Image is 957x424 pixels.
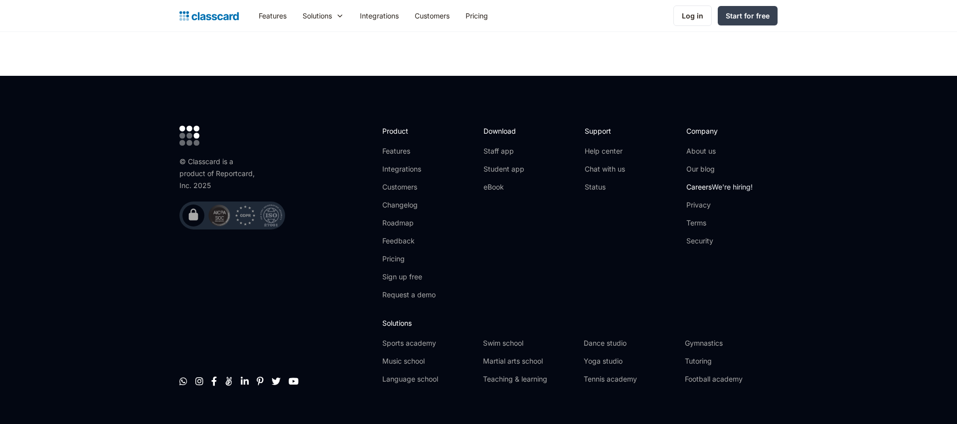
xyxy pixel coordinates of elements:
[382,318,778,328] h2: Solutions
[686,164,753,174] a: Our blog
[382,254,436,264] a: Pricing
[382,374,475,384] a: Language school
[682,10,703,21] div: Log in
[179,376,187,386] a: 
[585,126,625,136] h2: Support
[686,218,753,228] a: Terms
[483,374,576,384] a: Teaching & learning
[584,356,676,366] a: Yoga studio
[686,146,753,156] a: About us
[225,376,233,386] a: 
[382,200,436,210] a: Changelog
[382,218,436,228] a: Roadmap
[685,374,778,384] a: Football academy
[483,356,576,366] a: Martial arts school
[272,376,281,386] a: 
[382,290,436,300] a: Request a demo
[241,376,249,386] a: 
[483,182,524,192] a: eBook
[179,156,259,192] div: © Classcard is a product of Reportcard, Inc. 2025
[686,182,753,192] a: CareersWe're hiring!
[352,4,407,27] a: Integrations
[211,376,217,386] a: 
[382,164,436,174] a: Integrations
[585,146,625,156] a: Help center
[685,356,778,366] a: Tutoring
[195,376,203,386] a: 
[289,376,299,386] a: 
[584,338,676,348] a: Dance studio
[585,164,625,174] a: Chat with us
[179,9,239,23] a: home
[382,146,436,156] a: Features
[483,338,576,348] a: Swim school
[718,6,778,25] a: Start for free
[407,4,458,27] a: Customers
[303,10,332,21] div: Solutions
[712,183,753,191] span: We're hiring!
[382,338,475,348] a: Sports academy
[686,126,753,136] h2: Company
[483,146,524,156] a: Staff app
[686,200,753,210] a: Privacy
[458,4,496,27] a: Pricing
[382,182,436,192] a: Customers
[686,236,753,246] a: Security
[584,374,676,384] a: Tennis academy
[585,182,625,192] a: Status
[483,164,524,174] a: Student app
[382,272,436,282] a: Sign up free
[382,356,475,366] a: Music school
[382,126,436,136] h2: Product
[685,338,778,348] a: Gymnastics
[257,376,264,386] a: 
[673,5,712,26] a: Log in
[295,4,352,27] div: Solutions
[382,236,436,246] a: Feedback
[251,4,295,27] a: Features
[726,10,770,21] div: Start for free
[483,126,524,136] h2: Download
